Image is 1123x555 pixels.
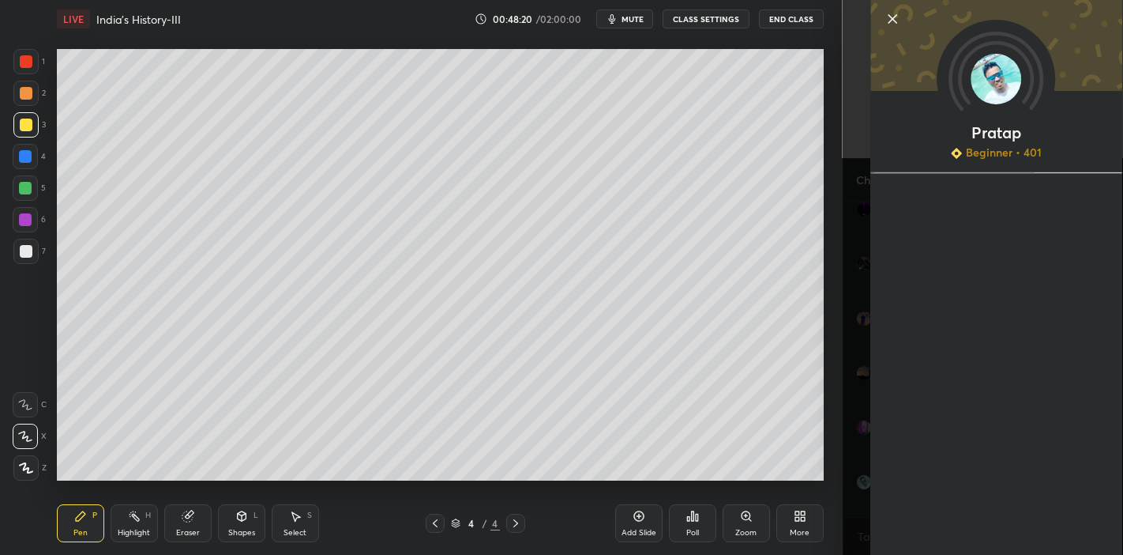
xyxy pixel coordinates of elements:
div: Zoom [735,529,757,537]
div: LIVE [57,9,90,28]
div: Add Slide [622,529,656,537]
div: 6 [13,207,46,232]
div: 4 [13,144,46,169]
p: Beginner • 401 [966,145,1042,160]
button: CLASS SETTINGS [663,9,749,28]
div: Select [284,529,306,537]
div: / [483,519,487,528]
div: animation [870,160,1123,177]
div: 2 [13,81,46,106]
div: H [145,512,151,519]
p: Pratap [971,126,1021,139]
div: 4 [464,519,479,528]
div: More [790,529,809,537]
div: Z [13,455,47,481]
div: P [92,512,97,519]
img: 85b3cb6a66b44c1aa7ec547385668fcf.jpg [971,54,1022,104]
div: 1 [13,49,45,74]
h4: India's History-III [96,12,181,27]
div: X [13,424,47,449]
div: C [13,392,47,417]
div: 4 [490,516,500,530]
img: Learner_Badge_beginner_1_8b307cf2a0.svg [952,148,963,159]
button: End Class [759,9,824,28]
div: Pen [73,529,88,537]
span: mute [622,13,644,25]
div: 3 [13,112,46,138]
div: Poll [686,529,699,537]
div: Highlight [118,529,150,537]
div: Shapes [228,529,255,537]
div: Eraser [176,529,200,537]
div: 7 [13,239,46,264]
button: mute [596,9,653,28]
div: L [254,512,258,519]
div: 5 [13,176,46,201]
div: S [307,512,312,519]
